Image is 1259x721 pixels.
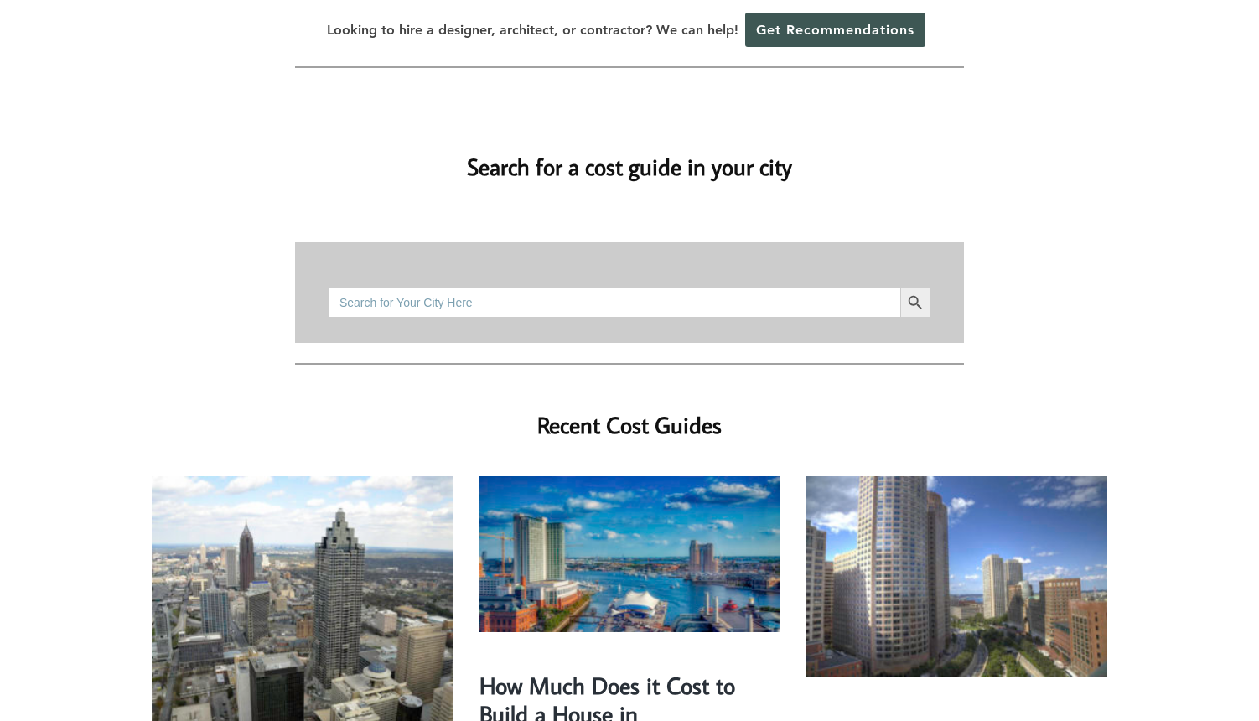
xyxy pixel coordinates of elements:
[745,13,925,47] a: Get Recommendations
[906,293,925,312] svg: Search
[937,600,1239,701] iframe: Drift Widget Chat Controller
[295,385,964,443] h2: Recent Cost Guides
[152,126,1107,184] h2: Search for a cost guide in your city
[329,288,900,318] input: Search for Your City Here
